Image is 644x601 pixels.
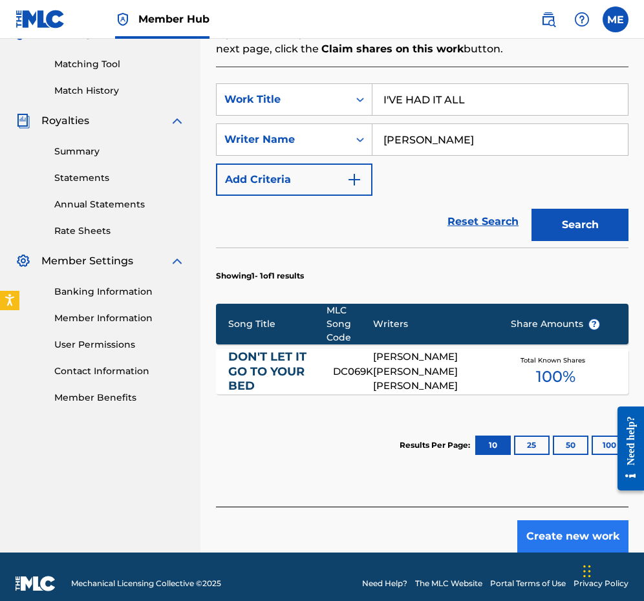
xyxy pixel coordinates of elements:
img: Member Settings [16,253,31,269]
span: Royalties [41,113,89,129]
div: Writer Name [224,132,341,147]
a: The MLC Website [415,578,482,589]
a: Summary [54,145,185,158]
div: MLC Song Code [327,304,374,344]
a: Member Benefits [54,391,185,405]
a: Portal Terms of Use [490,578,566,589]
img: MLC Logo [16,10,65,28]
span: Member Hub [138,12,209,26]
div: DC069K [333,364,373,379]
form: Search Form [216,83,628,248]
p: If you do locate your work in the search results, click on the work, then on the next page, click... [216,26,628,57]
img: search [541,12,556,27]
span: Share Amounts [511,317,600,331]
a: Statements [54,171,185,185]
button: 50 [553,436,588,455]
a: Rate Sheets [54,224,185,238]
div: Song Title [228,317,327,331]
button: Search [531,209,628,241]
iframe: Resource Center [608,395,644,502]
img: expand [169,113,185,129]
a: Reset Search [441,207,525,236]
iframe: Chat Widget [579,539,644,601]
a: Annual Statements [54,198,185,211]
img: 9d2ae6d4665cec9f34b9.svg [347,172,362,187]
div: Help [569,6,595,32]
div: Writers [373,317,491,331]
button: 25 [514,436,550,455]
div: [PERSON_NAME] [PERSON_NAME] [PERSON_NAME] [373,350,491,394]
button: 100 [592,436,627,455]
a: Privacy Policy [574,578,628,589]
img: logo [16,576,56,591]
span: ? [589,319,599,330]
img: Royalties [16,113,31,129]
div: Work Title [224,92,341,107]
img: Top Rightsholder [115,12,131,27]
span: Mechanical Licensing Collective © 2025 [71,578,221,589]
a: Contact Information [54,364,185,378]
button: 10 [475,436,511,455]
img: help [574,12,590,27]
a: Member Information [54,311,185,325]
img: expand [169,253,185,269]
button: Add Criteria [216,163,372,196]
a: Public Search [535,6,561,32]
button: Create new work [517,520,628,553]
a: User Permissions [54,338,185,352]
div: User Menu [603,6,628,32]
p: Showing 1 - 1 of 1 results [216,270,304,282]
div: Drag [583,552,591,591]
a: Need Help? [362,578,407,589]
span: Total Known Shares [521,355,590,365]
a: Banking Information [54,285,185,299]
span: 100 % [536,365,575,388]
a: Match History [54,84,185,98]
a: DON'T LET IT GO TO YOUR BED [228,350,316,394]
a: Matching Tool [54,58,185,71]
span: Member Settings [41,253,133,269]
p: Results Per Page: [400,439,473,451]
strong: Claim shares on this work [321,43,464,55]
